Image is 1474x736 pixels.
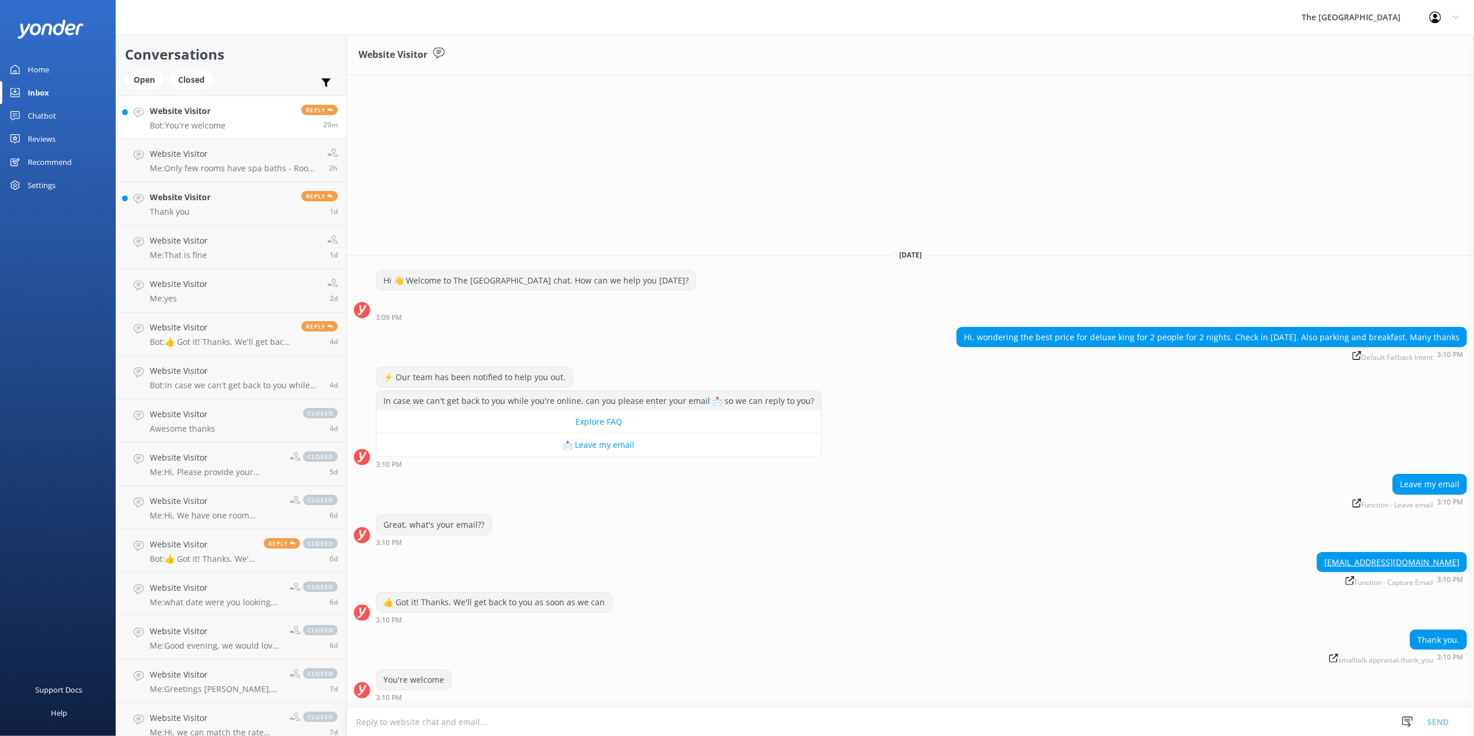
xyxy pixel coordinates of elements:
strong: 3:10 PM [1437,351,1463,361]
div: Hi 👋 Welcome to The [GEOGRAPHIC_DATA] chat. How can we help you [DATE]? [376,271,696,290]
span: Aug 25 2025 03:12pm (UTC +12:00) Pacific/Auckland [330,510,338,520]
a: Closed [169,73,219,86]
p: Bot: 👍 Got it! Thanks. We'll get back to you as soon as we can [150,337,293,347]
a: Website VisitorMe:Greetings [PERSON_NAME], We offer reserved paid parking & limited paid EV charg... [116,660,346,703]
span: Reply [301,105,338,115]
a: Website VisitorMe:Hi, We have one room available at $169.00 per night. Please contact us on [PHON... [116,486,346,529]
a: [EMAIL_ADDRESS][DOMAIN_NAME] [1324,557,1460,568]
p: Thank you [150,207,210,217]
span: smalltalk.appraisal.thank_you [1329,654,1433,664]
span: closed [303,712,338,722]
div: Home [28,58,49,81]
span: closed [303,668,338,679]
h4: Website Visitor [150,234,208,247]
div: Aug 31 2025 03:10pm (UTC +12:00) Pacific/Auckland [956,350,1467,361]
h3: Website Visitor [359,47,427,62]
button: Explore FAQ [376,410,821,433]
div: Help [51,701,67,724]
h4: Website Visitor [150,538,255,551]
span: closed [303,451,338,462]
span: closed [303,538,338,549]
h4: Website Visitor [150,365,321,377]
div: In case we can't get back to you while you're online, can you please enter your email 📩 so we can... [376,391,821,411]
span: Aug 24 2025 07:31pm (UTC +12:00) Pacific/Auckland [330,597,338,607]
h4: Website Visitor [150,321,293,334]
div: Great, what's your email?? [376,515,492,535]
div: Closed [169,71,213,89]
a: Website VisitorMe:Hi, Please provide your contact number to proceed with the booking.closed5d [116,443,346,486]
img: yonder-white-logo.png [17,20,84,39]
p: Me: Hi, Please provide your contact number to proceed with the booking. [150,467,281,477]
span: Aug 26 2025 05:09pm (UTC +12:00) Pacific/Auckland [330,424,338,433]
span: Aug 24 2025 06:49pm (UTC +12:00) Pacific/Auckland [330,641,338,650]
div: Aug 31 2025 03:09pm (UTC +12:00) Pacific/Auckland [376,313,696,321]
strong: 3:10 PM [376,461,402,468]
div: Aug 31 2025 03:10pm (UTC +12:00) Pacific/Auckland [376,616,612,624]
button: 📩 Leave my email [376,433,821,457]
p: Me: Good evening, we would love to welcome you back to Celebrate your 50th anniversary. [150,641,281,651]
p: Me: That is fine [150,250,208,260]
a: Website VisitorThank youReply1d [116,182,346,226]
span: Default Fallback Intent [1353,351,1433,361]
strong: 3:10 PM [376,617,402,624]
p: Me: Greetings [PERSON_NAME], We offer reserved paid parking & limited paid EV charging stations a... [150,684,281,694]
div: Recommend [28,150,72,174]
span: Aug 25 2025 06:17pm (UTC +12:00) Pacific/Auckland [330,467,338,477]
span: Aug 29 2025 09:02pm (UTC +12:00) Pacific/Auckland [330,207,338,216]
span: [DATE] [892,250,929,260]
a: Website VisitorMe:Good evening, we would love to welcome you back to Celebrate your 50th annivers... [116,616,346,660]
a: Website VisitorBot:You're welcomeReply29m [116,95,346,139]
div: Aug 31 2025 03:10pm (UTC +12:00) Pacific/Auckland [376,693,452,701]
div: Aug 31 2025 03:10pm (UTC +12:00) Pacific/Auckland [376,460,822,468]
span: Aug 25 2025 09:17am (UTC +12:00) Pacific/Auckland [330,554,338,564]
div: Reviews [28,127,56,150]
div: Aug 31 2025 03:10pm (UTC +12:00) Pacific/Auckland [1349,498,1467,509]
span: closed [303,625,338,635]
div: ⚡ Our team has been notified to help you out. [376,367,572,387]
div: Aug 31 2025 03:10pm (UTC +12:00) Pacific/Auckland [1317,575,1467,586]
a: Website VisitorMe:Only few rooms have spa baths - Room 841 which is a King Studio ot & a Suite. w... [116,139,346,182]
h4: Website Visitor [150,495,281,507]
span: Aug 31 2025 01:14pm (UTC +12:00) Pacific/Auckland [329,163,338,173]
strong: 3:09 PM [376,314,402,321]
a: Open [125,73,169,86]
span: Reply [301,191,338,201]
a: Website VisitorAwesome thanksclosed4d [116,399,346,443]
p: Me: what date were you looking for? [150,597,281,608]
p: Awesome thanks [150,424,215,434]
div: Inbox [28,81,49,104]
p: Me: Hi, We have one room available at $169.00 per night. Please contact us on [PHONE_NUMBER] to p... [150,510,281,521]
div: Leave my email [1393,474,1466,494]
h4: Website Visitor [150,625,281,638]
h4: Website Visitor [150,408,215,421]
p: Me: yes [150,293,208,304]
div: Chatbot [28,104,56,127]
div: Open [125,71,164,89]
strong: 3:10 PM [1437,576,1463,586]
span: Aug 29 2025 06:11pm (UTC +12:00) Pacific/Auckland [330,250,338,260]
span: Reply [301,321,338,332]
span: Function - Leave email [1353,499,1433,509]
span: Function - Capture Email [1346,576,1433,586]
span: Aug 24 2025 06:06am (UTC +12:00) Pacific/Auckland [330,684,338,694]
span: Reply [264,538,300,549]
p: Bot: 👍 Got it! Thanks. We'll get back to you as soon as we can [150,554,255,564]
span: closed [303,495,338,505]
div: 👍 Got it! Thanks. We'll get back to you as soon as we can [376,593,612,612]
div: Aug 31 2025 03:10pm (UTC +12:00) Pacific/Auckland [376,538,492,546]
div: Settings [28,174,56,197]
strong: 3:10 PM [1437,499,1463,509]
h4: Website Visitor [150,582,281,594]
strong: 3:10 PM [376,539,402,546]
span: closed [303,408,338,418]
h4: Website Visitor [150,105,226,117]
span: closed [303,582,338,592]
div: Hi, wondering the best price for deluxe king for 2 people for 2 nights. Check in [DATE]. Also par... [957,327,1466,347]
p: Me: Only few rooms have spa baths - Room 841 which is a King Studio ot & a Suite. whe making a bo... [150,163,319,174]
a: Website VisitorMe:yes2d [116,269,346,312]
h4: Website Visitor [150,191,210,204]
h4: Website Visitor [150,712,281,724]
span: Aug 27 2025 09:46am (UTC +12:00) Pacific/Auckland [330,380,338,390]
span: Aug 27 2025 10:46am (UTC +12:00) Pacific/Auckland [330,337,338,347]
p: Bot: You're welcome [150,120,226,131]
